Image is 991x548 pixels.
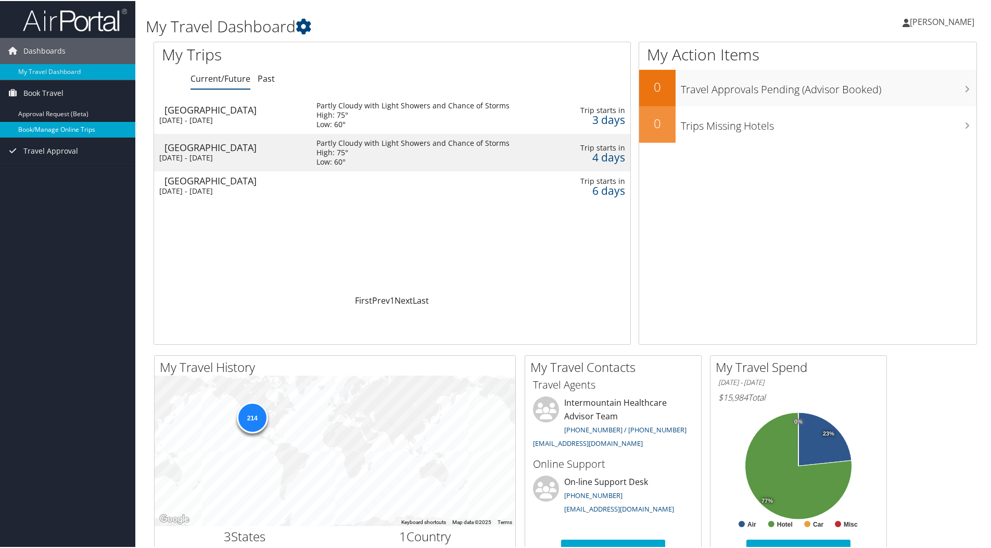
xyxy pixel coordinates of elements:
[533,456,693,470] h3: Online Support
[23,79,63,105] span: Book Travel
[910,15,974,27] span: [PERSON_NAME]
[399,527,406,544] span: 1
[813,520,823,527] text: Car
[23,137,78,163] span: Travel Approval
[164,104,306,114] div: [GEOGRAPHIC_DATA]
[564,490,622,499] a: [PHONE_NUMBER]
[23,7,127,31] img: airportal-logo.png
[160,357,515,375] h2: My Travel History
[573,176,625,185] div: Trip starts in
[844,520,858,527] text: Misc
[573,152,625,161] div: 4 days
[343,527,508,544] h2: Country
[146,15,705,36] h1: My Travel Dashboard
[639,43,976,65] h1: My Action Items
[564,424,687,433] a: [PHONE_NUMBER] / [PHONE_NUMBER]
[401,518,446,525] button: Keyboard shortcuts
[159,185,301,195] div: [DATE] - [DATE]
[718,391,748,402] span: $15,984
[718,391,879,402] h6: Total
[747,520,756,527] text: Air
[452,518,491,524] span: Map data ©2025
[372,294,390,305] a: Prev
[573,114,625,123] div: 3 days
[903,5,985,36] a: [PERSON_NAME]
[639,77,676,95] h2: 0
[395,294,413,305] a: Next
[528,475,698,517] li: On-line Support Desk
[639,69,976,105] a: 0Travel Approvals Pending (Advisor Booked)
[157,512,192,525] a: Open this area in Google Maps (opens a new window)
[390,294,395,305] a: 1
[164,142,306,151] div: [GEOGRAPHIC_DATA]
[157,512,192,525] img: Google
[159,115,301,124] div: [DATE] - [DATE]
[159,152,301,161] div: [DATE] - [DATE]
[718,377,879,387] h6: [DATE] - [DATE]
[498,518,512,524] a: Terms (opens in new tab)
[794,418,803,424] tspan: 0%
[528,395,698,451] li: Intermountain Healthcare Advisor Team
[224,527,231,544] span: 3
[236,401,268,432] div: 214
[258,72,275,83] a: Past
[573,185,625,194] div: 6 days
[573,142,625,152] div: Trip starts in
[413,294,429,305] a: Last
[316,156,510,166] div: Low: 60°
[564,503,674,513] a: [EMAIL_ADDRESS][DOMAIN_NAME]
[681,76,976,96] h3: Travel Approvals Pending (Advisor Booked)
[355,294,372,305] a: First
[164,175,306,184] div: [GEOGRAPHIC_DATA]
[162,43,424,65] h1: My Trips
[190,72,250,83] a: Current/Future
[716,357,886,375] h2: My Travel Spend
[533,377,693,391] h3: Travel Agents
[761,497,773,503] tspan: 77%
[777,520,793,527] text: Hotel
[573,105,625,114] div: Trip starts in
[639,105,976,142] a: 0Trips Missing Hotels
[316,119,510,128] div: Low: 60°
[823,430,834,436] tspan: 23%
[639,114,676,131] h2: 0
[533,438,643,447] a: [EMAIL_ADDRESS][DOMAIN_NAME]
[316,100,510,109] div: Partly Cloudy with Light Showers and Chance of Storms
[316,147,510,156] div: High: 75°
[316,138,510,147] div: Partly Cloudy with Light Showers and Chance of Storms
[681,113,976,132] h3: Trips Missing Hotels
[23,37,66,63] span: Dashboards
[316,109,510,119] div: High: 75°
[530,357,701,375] h2: My Travel Contacts
[162,527,327,544] h2: States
